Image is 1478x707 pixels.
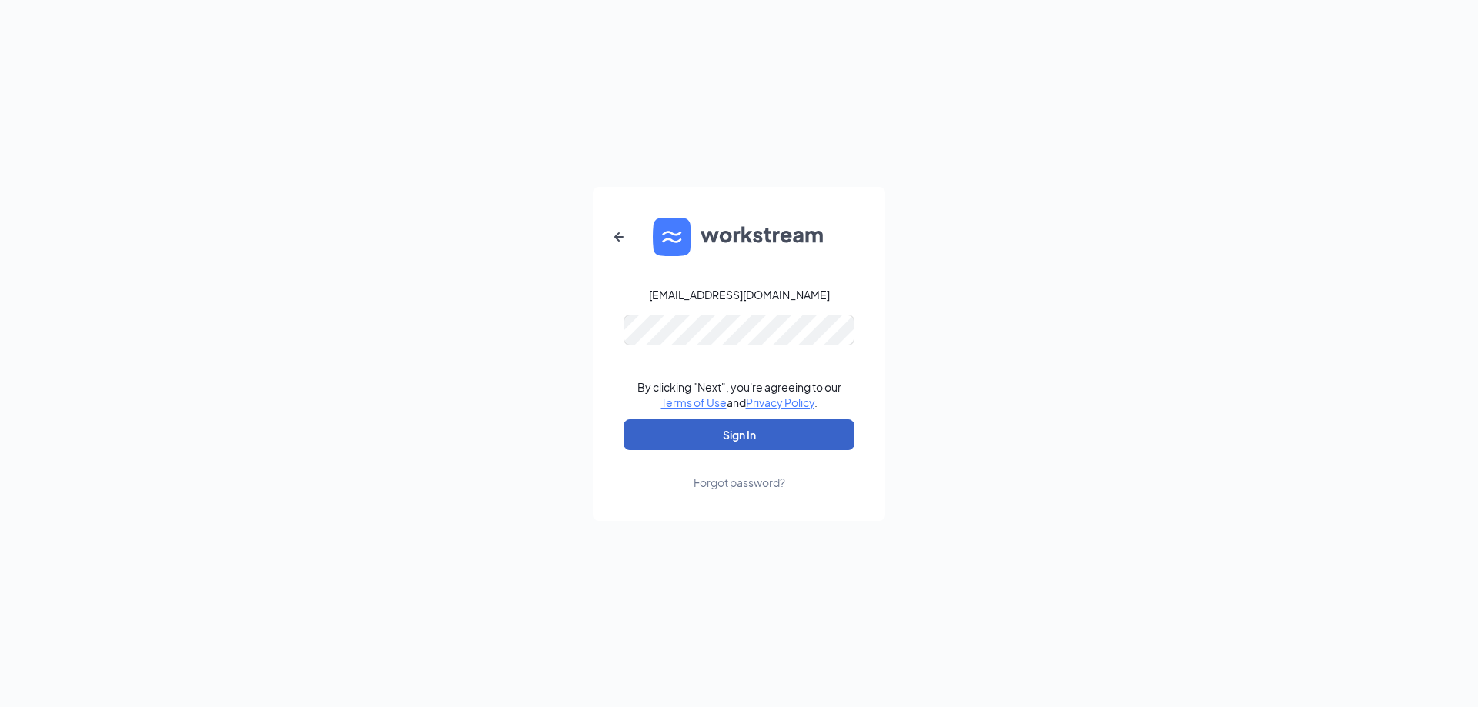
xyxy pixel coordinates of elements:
[649,287,830,302] div: [EMAIL_ADDRESS][DOMAIN_NAME]
[637,379,841,410] div: By clicking "Next", you're agreeing to our and .
[694,450,785,490] a: Forgot password?
[600,218,637,255] button: ArrowLeftNew
[746,395,814,409] a: Privacy Policy
[694,475,785,490] div: Forgot password?
[610,228,628,246] svg: ArrowLeftNew
[624,419,854,450] button: Sign In
[661,395,727,409] a: Terms of Use
[653,218,825,256] img: WS logo and Workstream text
